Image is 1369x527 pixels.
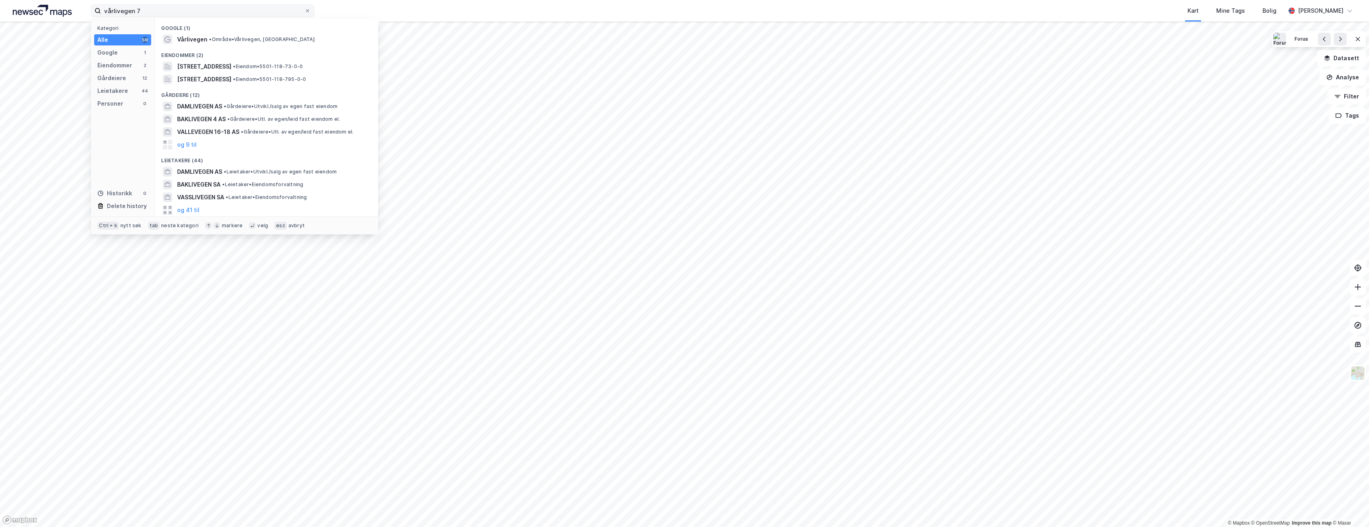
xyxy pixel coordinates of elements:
div: avbryt [288,222,305,229]
div: tab [148,222,160,230]
a: Improve this map [1292,520,1332,526]
img: Forus [1273,33,1286,45]
button: Tags [1329,108,1366,124]
div: Delete history [107,201,147,211]
span: BAKLIVEGEN 4 AS [177,114,226,124]
div: Kart [1188,6,1199,16]
span: • [222,181,225,187]
span: • [209,36,211,42]
div: Leietakere [97,86,128,96]
img: Z [1350,366,1365,381]
span: Leietaker • Utvikl./salg av egen fast eiendom [224,169,337,175]
span: • [224,169,226,175]
div: [PERSON_NAME] [1298,6,1343,16]
div: Ctrl + k [97,222,119,230]
div: Google (1) [155,19,378,33]
div: nytt søk [120,222,142,229]
span: • [224,103,226,109]
button: og 41 til [177,205,199,215]
button: Forus [1289,33,1314,45]
span: Leietaker • Eiendomsforvaltning [222,181,303,188]
div: velg [257,222,268,229]
span: BAKLIVEGEN SA [177,180,221,189]
span: • [226,194,228,200]
span: DAMLIVEGEN AS [177,167,222,177]
span: VASSLIVEGEN SA [177,193,224,202]
div: Historikk [97,189,132,198]
div: Gårdeiere [97,73,126,83]
div: Eiendommer [97,61,132,70]
span: Vårlivegen [177,35,207,44]
span: DAMLIVEGEN AS [177,102,222,111]
a: Mapbox homepage [2,515,37,525]
a: OpenStreetMap [1251,520,1290,526]
span: • [233,76,235,82]
button: Analyse [1320,69,1366,85]
div: Alle [97,35,108,45]
div: 1 [142,49,148,56]
div: 0 [142,100,148,107]
span: Område • Vårlivegen, [GEOGRAPHIC_DATA] [209,36,314,43]
button: Filter [1328,88,1366,104]
div: Gårdeiere (12) [155,86,378,100]
div: markere [222,222,243,229]
input: Søk på adresse, matrikkel, gårdeiere, leietakere eller personer [101,5,304,17]
span: Eiendom • 5501-118-795-0-0 [233,76,306,83]
div: Bolig [1262,6,1276,16]
img: logo.a4113a55bc3d86da70a041830d287a7e.svg [13,5,72,17]
span: Eiendom • 5501-118-73-0-0 [233,63,303,70]
div: 12 [142,75,148,81]
div: Google [97,48,118,57]
div: Mine Tags [1216,6,1245,16]
button: og 9 til [177,140,197,149]
div: Kategori [97,25,151,31]
span: • [227,116,230,122]
span: [STREET_ADDRESS] [177,62,231,71]
iframe: Chat Widget [1329,489,1369,527]
div: 0 [142,190,148,197]
span: Gårdeiere • Utl. av egen/leid fast eiendom el. [227,116,340,122]
div: esc [274,222,287,230]
span: Leietaker • Eiendomsforvaltning [226,194,307,201]
div: 44 [142,88,148,94]
div: 59 [142,37,148,43]
div: 2 [142,62,148,69]
span: • [233,63,235,69]
a: Mapbox [1228,520,1250,526]
div: Kontrollprogram for chat [1329,489,1369,527]
div: Forus [1294,36,1308,43]
div: Leietakere (44) [155,151,378,165]
span: VALLEVEGEN 16-18 AS [177,127,239,137]
span: • [241,129,243,135]
span: Gårdeiere • Utl. av egen/leid fast eiendom el. [241,129,353,135]
span: [STREET_ADDRESS] [177,75,231,84]
button: Datasett [1317,50,1366,66]
span: Gårdeiere • Utvikl./salg av egen fast eiendom [224,103,337,110]
div: neste kategori [161,222,199,229]
div: Eiendommer (2) [155,46,378,60]
div: Personer [97,99,123,108]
